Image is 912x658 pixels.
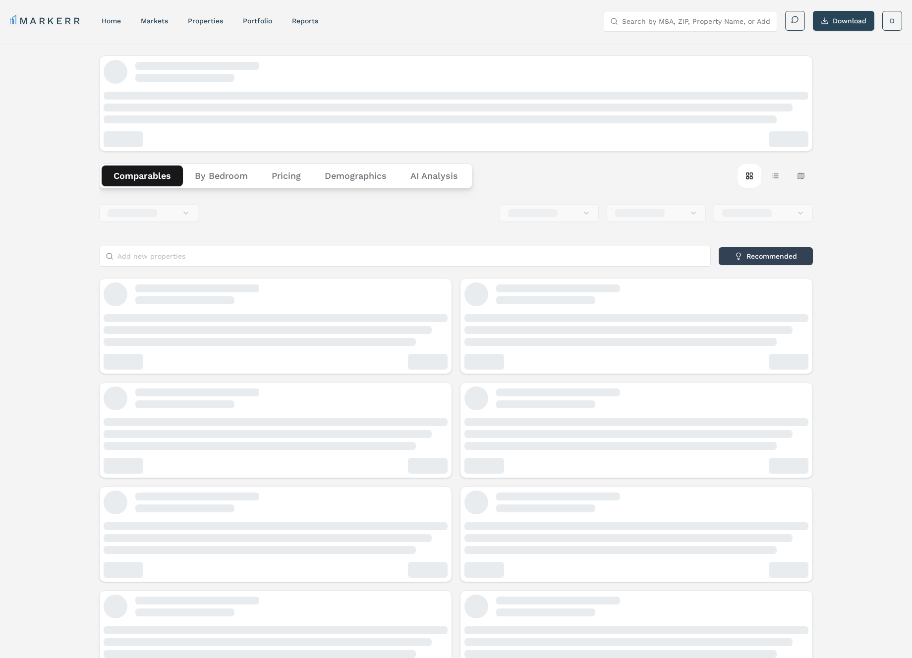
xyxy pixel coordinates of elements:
input: Search by MSA, ZIP, Property Name, or Address [622,11,771,31]
a: markets [141,17,168,25]
button: AI Analysis [399,165,470,186]
button: Demographics [313,165,399,186]
a: MARKERR [10,14,82,28]
button: By Bedroom [183,165,260,186]
button: D [882,11,902,31]
span: D [890,16,895,26]
input: Add new properties [117,246,704,266]
a: home [102,17,121,25]
a: Portfolio [243,17,272,25]
a: properties [188,17,223,25]
a: reports [292,17,318,25]
button: Download [813,11,874,31]
button: Recommended [719,247,813,265]
button: Pricing [260,165,313,186]
button: Comparables [102,165,183,186]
